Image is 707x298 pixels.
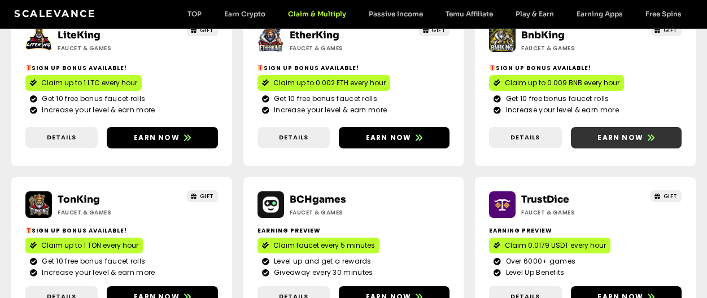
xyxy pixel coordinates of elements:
[489,226,682,235] h2: Earning Preview
[107,127,217,148] a: Earn now
[634,10,693,18] a: Free Spins
[510,133,540,142] span: Details
[503,256,576,266] span: Over 6000+ games
[39,256,145,266] span: Get 10 free bonus faucet rolls
[503,94,609,104] span: Get 10 free bonus faucet rolls
[25,226,218,235] h2: Sign Up Bonus Available!
[271,94,377,104] span: Get 10 free bonus faucet rolls
[290,29,339,41] a: EtherKing
[503,268,565,278] span: Level Up Benefits
[503,105,619,115] span: Increase your level & earn more
[258,238,379,253] a: Claim faucet every 5 minutes
[26,65,32,71] img: 🎁
[651,24,682,36] a: GIFT
[200,26,214,34] span: GIFT
[39,268,155,278] span: Increase your level & earn more
[339,127,449,148] a: Earn now
[273,78,386,88] span: Claim up to 0.002 ETH every hour
[25,75,142,91] a: Claim up to 1 LTC every hour
[258,226,450,235] h2: Earning Preview
[39,105,155,115] span: Increase your level & earn more
[290,44,390,52] h2: Faucet & Games
[271,268,373,278] span: Giveaway every 30 minutes
[213,10,277,18] a: Earn Crypto
[366,133,412,143] span: Earn now
[58,208,158,217] h2: Faucet & Games
[25,127,98,148] a: Details
[664,192,678,200] span: GIFT
[39,94,145,104] span: Get 10 free bonus faucet rolls
[187,190,218,202] a: GIFT
[271,105,387,115] span: Increase your level & earn more
[258,65,263,71] img: 🎁
[521,44,621,52] h2: Faucet & Games
[505,78,619,88] span: Claim up to 0.009 BNB every hour
[58,194,100,205] a: TonKing
[134,133,180,143] span: Earn now
[176,10,213,18] a: TOP
[489,127,561,148] a: Details
[26,227,32,233] img: 🎁
[489,75,624,91] a: Claim up to 0.009 BNB every hour
[290,194,346,205] a: BCHgames
[571,127,682,148] a: Earn now
[47,133,76,142] span: Details
[290,208,390,217] h2: Faucet & Games
[258,127,330,148] a: Details
[431,26,446,34] span: GIFT
[25,64,218,72] h2: Sign Up Bonus Available!
[565,10,634,18] a: Earning Apps
[521,29,565,41] a: BnbKing
[357,10,434,18] a: Passive Income
[504,10,565,18] a: Play & Earn
[664,26,678,34] span: GIFT
[490,65,495,71] img: 🎁
[258,64,450,72] h2: Sign Up Bonus Available!
[58,44,158,52] h2: Faucet & Games
[273,240,375,251] span: Claim faucet every 5 minutes
[505,240,606,251] span: Claim 0.0179 USDT every hour
[419,24,450,36] a: GIFT
[41,240,138,251] span: Claim up to 1 TON every hour
[14,8,95,19] a: Scalevance
[176,10,693,18] nav: Menu
[489,64,682,72] h2: Sign Up Bonus Available!
[597,133,643,143] span: Earn now
[521,194,569,205] a: TrustDice
[271,256,372,266] span: Level up and get a rewards
[277,10,357,18] a: Claim & Multiply
[651,190,682,202] a: GIFT
[58,29,101,41] a: LiteKing
[41,78,137,88] span: Claim up to 1 LTC every hour
[187,24,218,36] a: GIFT
[200,192,214,200] span: GIFT
[489,238,610,253] a: Claim 0.0179 USDT every hour
[279,133,308,142] span: Details
[521,208,621,217] h2: Faucet & Games
[25,238,143,253] a: Claim up to 1 TON every hour
[434,10,504,18] a: Temu Affiliate
[258,75,390,91] a: Claim up to 0.002 ETH every hour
